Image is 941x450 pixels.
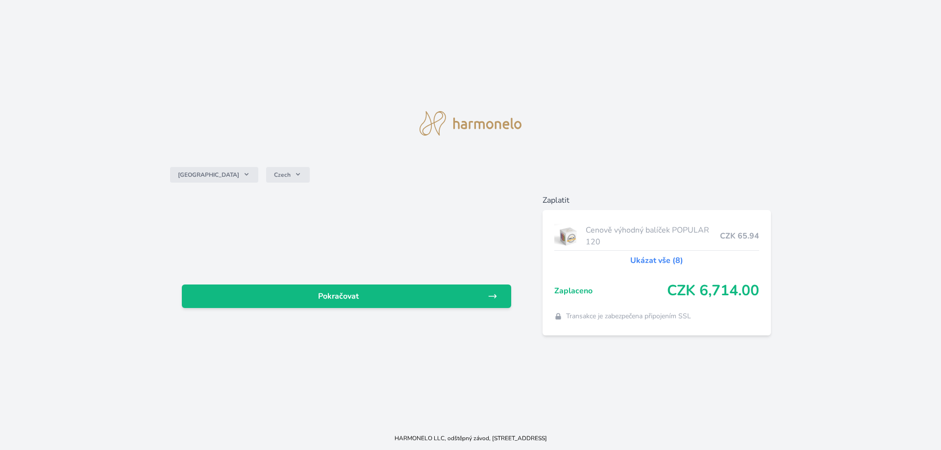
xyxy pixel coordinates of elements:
[170,167,258,183] button: [GEOGRAPHIC_DATA]
[182,284,511,308] a: Pokračovat
[266,167,310,183] button: Czech
[667,282,759,300] span: CZK 6,714.00
[630,255,683,266] a: Ukázat vše (8)
[543,194,771,206] h6: Zaplatit
[420,111,521,136] img: logo.svg
[566,311,691,321] span: Transakce je zabezpečena připojením SSL
[178,171,239,179] span: [GEOGRAPHIC_DATA]
[554,224,582,248] img: popular.jpg
[190,290,488,302] span: Pokračovat
[586,224,720,248] span: Cenově výhodný balíček POPULAR 120
[274,171,291,179] span: Czech
[720,230,759,242] span: CZK 65.94
[554,285,668,297] span: Zaplaceno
